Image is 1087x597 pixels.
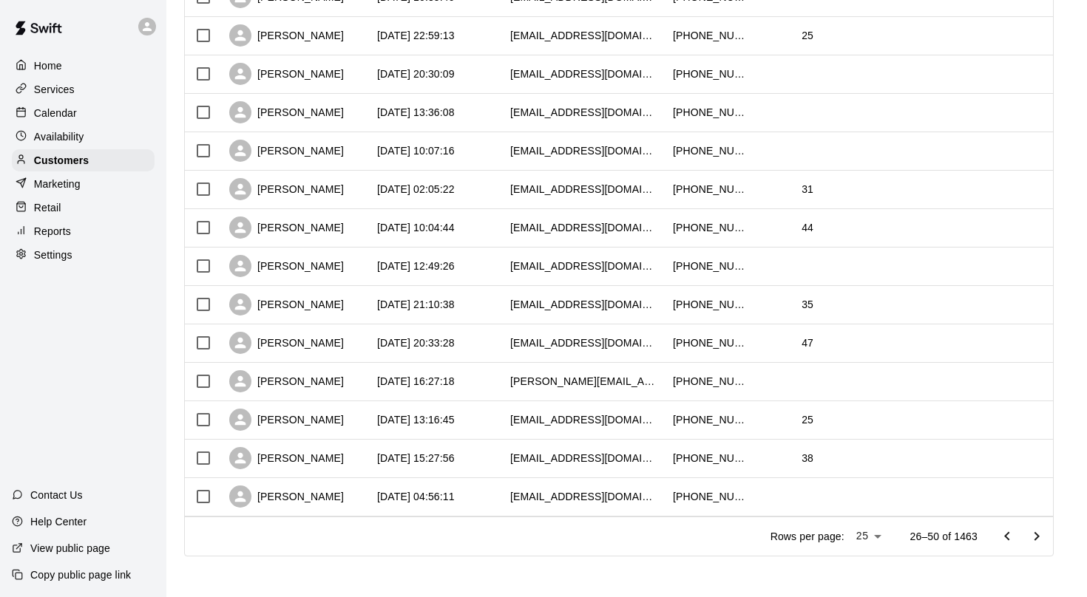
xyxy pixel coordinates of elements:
[910,529,978,544] p: 26–50 of 1463
[510,143,658,158] div: titanicpounds@yahoo.com
[377,220,455,235] div: 2025-07-26 10:04:44
[377,66,455,81] div: 2025-07-27 20:30:09
[30,514,87,529] p: Help Center
[510,412,658,427] div: quinlanking02@gmail.com
[673,489,747,504] div: +19096183752
[34,129,84,144] p: Availability
[229,63,344,85] div: [PERSON_NAME]
[34,248,72,262] p: Settings
[30,541,110,556] p: View public page
[229,140,344,162] div: [PERSON_NAME]
[771,529,844,544] p: Rows per page:
[12,173,155,195] a: Marketing
[377,105,455,120] div: 2025-07-27 13:36:08
[34,153,89,168] p: Customers
[229,255,344,277] div: [PERSON_NAME]
[377,259,455,273] div: 2025-07-25 12:49:26
[12,126,155,148] a: Availability
[510,259,658,273] div: gpb8125@hotmail.com
[377,489,455,504] div: 2023-05-25 04:56:11
[802,297,813,312] div: 35
[673,297,747,312] div: +19095659008
[510,182,658,197] div: albertolarajar3@gmail.com
[510,297,658,312] div: legendkiller2430@hotmail.com
[377,335,455,350] div: 2025-07-24 20:33:28
[34,82,75,97] p: Services
[229,24,344,47] div: [PERSON_NAME]
[30,488,83,502] p: Contact Us
[992,522,1022,551] button: Go to previous page
[34,58,62,73] p: Home
[34,177,81,191] p: Marketing
[229,370,344,392] div: [PERSON_NAME]
[34,106,77,120] p: Calendar
[850,525,887,547] div: 25
[229,293,344,315] div: [PERSON_NAME]
[510,489,658,504] div: ebhairlounge@gmail.com
[673,374,747,389] div: +19095489301
[510,374,658,389] div: david.lopez@konecranes.com
[377,28,455,43] div: 2025-07-27 22:59:13
[30,567,131,582] p: Copy public page link
[673,182,747,197] div: +14243564266
[673,259,747,273] div: +13236848839
[1022,522,1052,551] button: Go to next page
[377,182,455,197] div: 2025-07-27 02:05:22
[12,244,155,266] a: Settings
[229,178,344,200] div: [PERSON_NAME]
[673,143,747,158] div: +16264836619
[510,66,658,81] div: brittanyreyes0107g@gmail.com
[510,105,658,120] div: avendanossgtjeanc@gmail.com
[802,220,813,235] div: 44
[229,447,344,469] div: [PERSON_NAME]
[12,149,155,171] a: Customers
[673,451,747,465] div: +19096457908
[510,28,658,43] div: kljackson712@gmail.com
[12,78,155,100] a: Services
[510,451,658,465] div: vincelaura12@gmail.com
[12,220,155,242] a: Reports
[377,297,455,312] div: 2025-07-24 21:10:38
[510,220,658,235] div: lytal11@yahoo.com
[673,66,747,81] div: +19098068614
[377,374,455,389] div: 2025-07-23 16:27:18
[377,143,455,158] div: 2025-07-27 10:07:16
[229,485,344,508] div: [PERSON_NAME]
[510,335,658,350] div: artdiaz493@yahoo.com
[34,200,61,215] p: Retail
[802,28,813,43] div: 25
[229,101,344,123] div: [PERSON_NAME]
[12,55,155,77] a: Home
[673,335,747,350] div: +16267331771
[673,28,747,43] div: +19515396894
[229,409,344,431] div: [PERSON_NAME]
[377,412,455,427] div: 2025-07-23 13:16:45
[673,220,747,235] div: +17148754502
[229,332,344,354] div: [PERSON_NAME]
[377,451,455,465] div: 2025-07-22 15:27:56
[12,102,155,124] a: Calendar
[802,451,813,465] div: 38
[802,412,813,427] div: 25
[802,335,813,350] div: 47
[12,197,155,219] a: Retail
[229,216,344,239] div: [PERSON_NAME]
[673,412,747,427] div: +19093469794
[34,224,71,239] p: Reports
[802,182,813,197] div: 31
[673,105,747,120] div: +13109121580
